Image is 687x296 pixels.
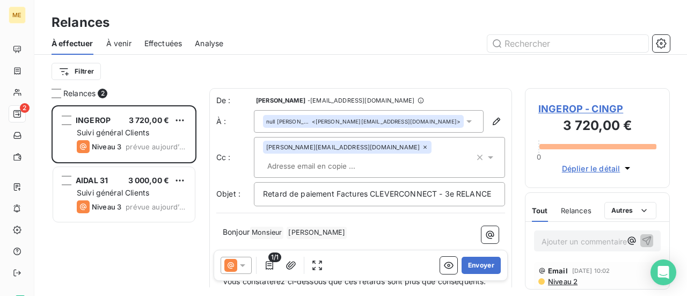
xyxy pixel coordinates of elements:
span: 0 [537,153,541,161]
input: Rechercher [487,35,648,52]
h3: Relances [52,13,109,32]
span: Analyse [195,38,223,49]
span: Objet : [216,189,240,198]
span: Monsieur [250,227,283,239]
span: Niveau 3 [92,203,121,211]
span: Bonjour [223,227,250,236]
span: Niveau 2 [547,277,578,286]
span: À venir [106,38,131,49]
span: AIDAL 31 [76,176,108,185]
span: Tout [532,206,548,215]
span: 3 720,00 € [129,115,170,125]
button: Déplier le détail [559,162,637,175]
span: Suivi général Clients [77,128,149,137]
div: <[PERSON_NAME][EMAIL_ADDRESS][DOMAIN_NAME]> [266,118,461,125]
label: À : [216,116,254,127]
span: Vous constaterez ci-dessous que ces retards sont plus que conséquents. [223,277,486,286]
span: INGEROP - CINGP [538,102,656,116]
span: 1/1 [268,252,281,262]
span: Retard de paiement Factures CLEVERCONNECT - 3e RELANCE [263,189,491,198]
div: ME [9,6,26,24]
button: Filtrer [52,63,101,80]
span: De : [216,95,254,106]
span: null [PERSON_NAME] [266,118,310,125]
span: [DATE] 10:02 [572,268,610,274]
span: INGEROP [76,115,111,125]
span: Email [548,266,568,275]
span: 3 000,00 € [128,176,170,185]
span: 2 [20,103,30,113]
span: [PERSON_NAME] [256,97,305,104]
span: prévue aujourd’hui [126,142,186,151]
span: [PERSON_NAME][EMAIL_ADDRESS][DOMAIN_NAME] [266,144,420,150]
span: prévue aujourd’hui [126,203,186,211]
span: Niveau 3 [92,142,121,151]
span: À effectuer [52,38,93,49]
span: Relances [63,88,96,99]
h3: 3 720,00 € [538,116,656,138]
input: Adresse email en copie ... [263,158,387,174]
span: Déplier le détail [562,163,620,174]
span: [PERSON_NAME] [287,227,347,239]
label: Cc : [216,152,254,163]
span: Relances [561,206,591,215]
span: 2 [98,89,107,98]
div: grid [52,105,196,296]
button: Envoyer [462,257,501,274]
a: 2 [9,105,25,122]
div: Open Intercom Messenger [651,259,676,285]
span: Effectuées [144,38,182,49]
button: Autres [604,202,656,219]
span: Suivi général Clients [77,188,149,197]
span: - [EMAIL_ADDRESS][DOMAIN_NAME] [308,97,414,104]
